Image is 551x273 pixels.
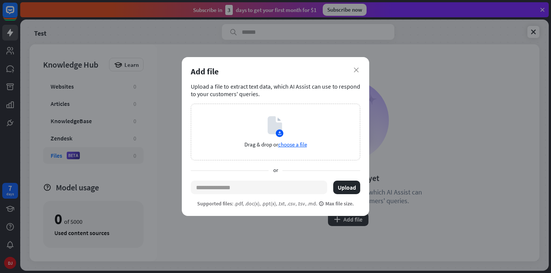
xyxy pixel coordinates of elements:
[269,166,283,175] span: or
[197,200,232,207] span: Supported files
[244,141,307,148] p: Drag & drop or
[319,200,354,207] span: Max file size.
[278,141,307,148] span: choose a file
[191,83,360,98] div: Upload a file to extract text data, which AI Assist can use to respond to your customers' queries.
[354,68,359,72] i: close
[191,66,360,77] div: Add file
[197,200,354,207] p: : .pdf, .doc(x), .ppt(x), .txt, .csv, .tsv, .md.
[6,3,28,26] button: Open LiveChat chat widget
[333,181,360,194] button: Upload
